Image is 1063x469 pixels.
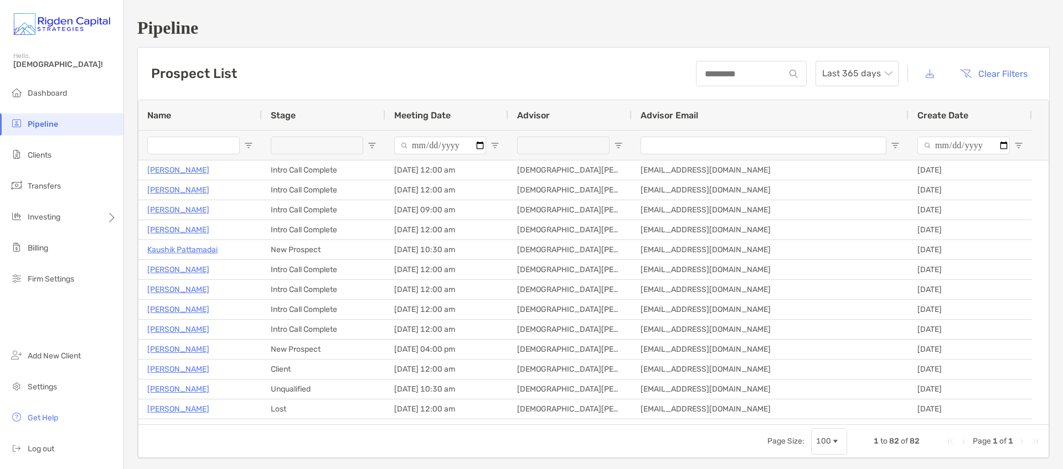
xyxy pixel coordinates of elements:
div: [EMAIL_ADDRESS][DOMAIN_NAME] [632,240,909,259]
div: [DATE] 12:00 am [385,300,508,319]
span: 1 [1008,436,1013,446]
img: add_new_client icon [10,348,23,362]
div: [DEMOGRAPHIC_DATA][PERSON_NAME], CFP® [508,260,632,279]
div: [EMAIL_ADDRESS][DOMAIN_NAME] [632,200,909,220]
a: [PERSON_NAME] [147,163,209,177]
div: [DEMOGRAPHIC_DATA][PERSON_NAME], CFP® [508,220,632,239]
button: Clear Filters [952,61,1036,86]
button: Open Filter Menu [491,141,499,150]
a: [PERSON_NAME] [147,303,209,316]
div: [EMAIL_ADDRESS][DOMAIN_NAME] [632,320,909,339]
div: [DATE] 10:30 am [385,240,508,259]
div: Intro Call Complete [262,160,385,180]
div: [DEMOGRAPHIC_DATA][PERSON_NAME], CFP® [508,180,632,200]
div: [EMAIL_ADDRESS][DOMAIN_NAME] [632,180,909,200]
div: Page Size [811,428,847,455]
div: New Prospect [262,340,385,359]
span: Dashboard [28,88,67,98]
div: [DEMOGRAPHIC_DATA][PERSON_NAME], CFP® [508,359,632,379]
a: [PERSON_NAME] [147,402,209,416]
p: [PERSON_NAME] [147,362,209,376]
div: Intro Call Complete [262,180,385,200]
a: [PERSON_NAME] [147,283,209,296]
span: Advisor [517,110,550,121]
img: logout icon [10,441,23,455]
div: [DATE] 04:00 pm [385,340,508,359]
div: [EMAIL_ADDRESS][DOMAIN_NAME] [632,300,909,319]
img: firm-settings icon [10,272,23,285]
div: [DEMOGRAPHIC_DATA][PERSON_NAME], CFP® [508,280,632,299]
div: [DEMOGRAPHIC_DATA][PERSON_NAME], CFP® [508,240,632,259]
span: Stage [271,110,296,121]
span: Add New Client [28,351,81,361]
div: Intro Call Complete [262,300,385,319]
div: [EMAIL_ADDRESS][DOMAIN_NAME] [632,419,909,439]
img: billing icon [10,241,23,254]
div: [DEMOGRAPHIC_DATA][PERSON_NAME], CFP® [508,320,632,339]
div: [EMAIL_ADDRESS][DOMAIN_NAME] [632,160,909,180]
img: dashboard icon [10,86,23,99]
a: [PERSON_NAME] [147,263,209,277]
span: Get Help [28,413,58,423]
div: [EMAIL_ADDRESS][DOMAIN_NAME] [632,340,909,359]
p: [PERSON_NAME] [147,382,209,396]
span: Investing [28,212,60,222]
p: Kaushik Pattamadai [147,243,218,257]
div: Last Page [1031,437,1040,446]
div: [DATE] 12:00 am [385,359,508,379]
p: [PERSON_NAME] [147,183,209,197]
div: Client [262,359,385,379]
span: to [880,436,887,446]
input: Name Filter Input [147,137,240,154]
img: clients icon [10,148,23,161]
div: New Prospect [262,240,385,259]
button: Open Filter Menu [368,141,376,150]
div: [EMAIL_ADDRESS][DOMAIN_NAME] [632,280,909,299]
div: [DATE] [909,300,1032,319]
div: Next Page [1018,437,1026,446]
div: Intro Call Complete [262,200,385,220]
img: pipeline icon [10,117,23,130]
div: [DEMOGRAPHIC_DATA][PERSON_NAME], CFP® [508,200,632,220]
div: [DEMOGRAPHIC_DATA][PERSON_NAME], CFP® [508,399,632,419]
div: [EMAIL_ADDRESS][DOMAIN_NAME] [632,379,909,399]
div: Page Size: [767,436,804,446]
div: Previous Page [959,437,968,446]
div: [DATE] [909,340,1032,359]
span: Billing [28,243,48,253]
span: 82 [889,436,899,446]
button: Open Filter Menu [244,141,253,150]
span: 1 [874,436,879,446]
div: [DATE] [909,320,1032,339]
a: [PERSON_NAME] [147,203,209,217]
div: [DATE] [909,419,1032,439]
span: Firm Settings [28,274,74,284]
img: transfers icon [10,179,23,192]
span: Pipeline [28,119,58,129]
div: Intro Call Complete [262,320,385,339]
div: [DEMOGRAPHIC_DATA][PERSON_NAME], CFP® [508,340,632,359]
div: [DATE] [909,180,1032,200]
span: of [901,436,908,446]
p: [PERSON_NAME] [147,342,209,356]
a: [PERSON_NAME] [147,322,209,336]
div: Intro Call Complete [262,260,385,279]
span: Meeting Date [394,110,451,121]
div: [DATE] [909,260,1032,279]
a: [PERSON_NAME] [147,422,209,436]
input: Create Date Filter Input [917,137,1010,154]
div: [DATE] [909,280,1032,299]
img: input icon [789,70,798,78]
div: [DATE] 12:00 am [385,180,508,200]
div: Lost [262,399,385,419]
h1: Pipeline [137,18,1050,38]
span: Last 365 days [822,61,892,86]
input: Advisor Email Filter Input [641,137,886,154]
span: Advisor Email [641,110,698,121]
div: [DATE] 12:00 am [385,399,508,419]
div: [DATE] 12:00 am [385,419,508,439]
div: [DATE] 12:00 am [385,320,508,339]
